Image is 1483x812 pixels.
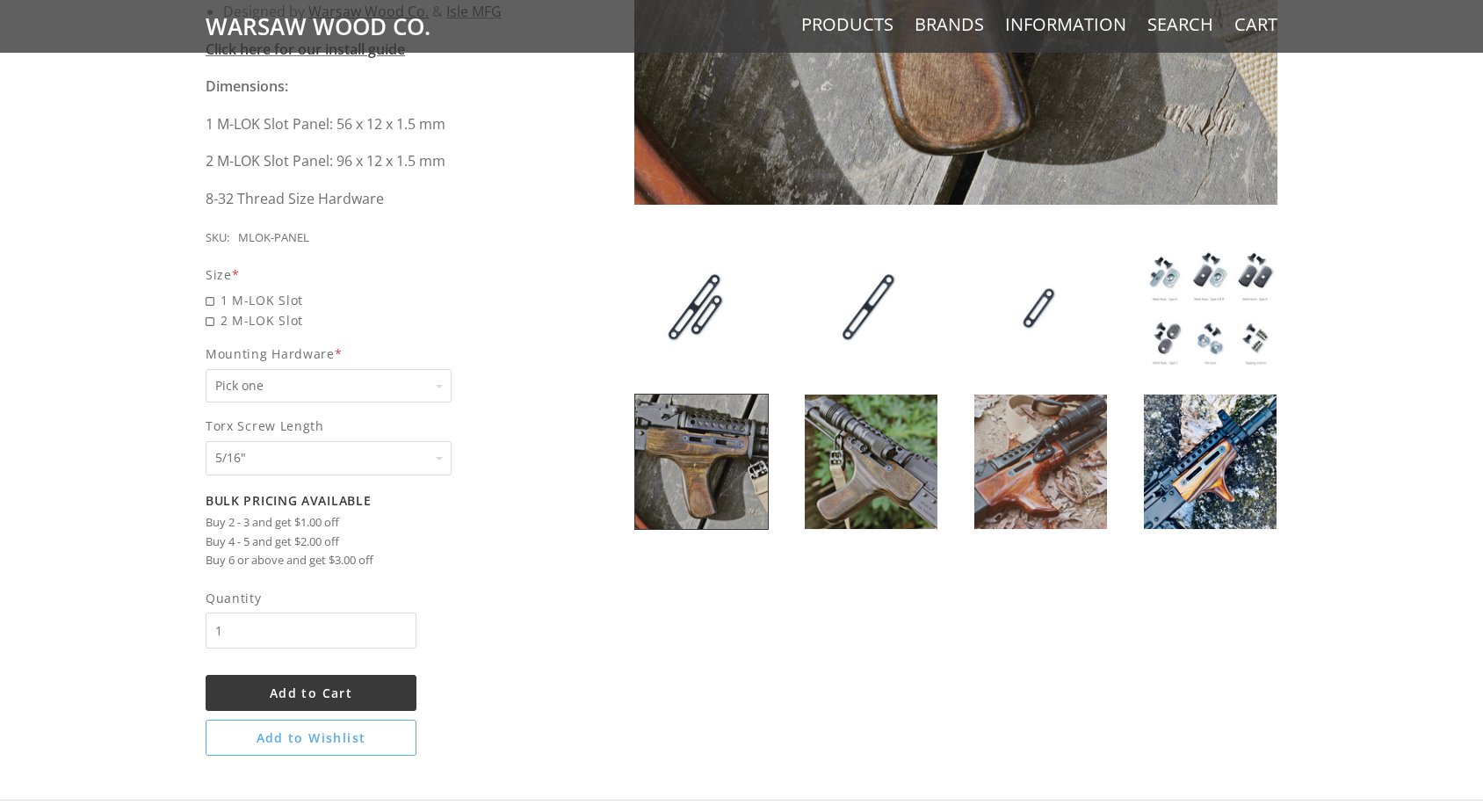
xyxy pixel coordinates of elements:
[1144,395,1277,529] img: DIY M-LOK Panel Inserts
[805,241,937,375] img: DIY M-LOK Panel Inserts
[206,588,416,608] span: Quantity
[206,493,542,509] h2: Bulk Pricing Available
[1234,13,1277,36] a: Cart
[206,613,416,649] input: Quantity
[635,395,768,529] img: DIY M-LOK Panel Inserts
[915,13,984,36] a: Brands
[206,40,405,59] a: Click here for our install guide
[206,441,452,475] select: Torx Screw Length
[206,265,542,285] div: Size
[1005,13,1126,36] a: Information
[206,149,542,173] p: 2 M-LOK Slot Panel: 96 x 12 x 1.5 mm
[206,551,542,570] li: Buy 6 or above and get $3.00 off
[974,395,1107,529] img: DIY M-LOK Panel Inserts
[238,228,309,248] div: MLOK-PANEL
[206,344,542,364] span: Mounting Hardware
[206,416,542,436] span: Torx Screw Length
[270,685,352,701] span: Add to Cart
[206,310,542,330] span: 2 M-LOK Slot
[206,369,452,403] select: Mounting Hardware*
[635,241,768,375] img: DIY M-LOK Panel Inserts
[1144,241,1277,375] img: DIY M-LOK Panel Inserts
[206,187,542,211] p: 8-32 Thread Size Hardware
[206,513,542,533] li: Buy 2 - 3 and get $1.00 off
[206,290,542,310] span: 1 M-LOK Slot
[206,720,416,756] button: Add to Wishlist
[801,13,893,36] a: Products
[1147,13,1213,36] a: Search
[206,228,229,248] div: SKU:
[805,395,937,529] img: DIY M-LOK Panel Inserts
[206,112,542,136] p: 1 M-LOK Slot Panel: 56 x 12 x 1.5 mm
[974,241,1107,375] img: DIY M-LOK Panel Inserts
[206,76,288,96] strong: Dimensions:
[206,675,416,711] button: Add to Cart
[206,533,542,552] li: Buy 4 - 5 and get $2.00 off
